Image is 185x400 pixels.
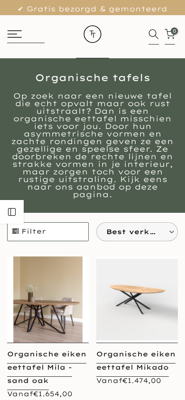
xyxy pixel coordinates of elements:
[76,15,109,53] img: trend-table
[96,376,161,385] span: Vanaf
[122,376,161,385] span: €1.474,00
[1,352,48,399] iframe: toggle-frame
[171,27,178,35] span: 0
[7,92,178,198] div: Op zoek naar een nieuwe tafel die echt opvalt maar ook rust uitstraalt? Dan is een organische eet...
[8,223,88,241] span: Filter
[97,223,177,241] label: Best verkocht
[33,390,73,398] span: €1.654,00
[12,2,173,15] p: ✔ Gratis bezorgd & gemonteerd
[7,350,86,390] a: Organische eiken eettafel Mila - sand oak
[96,350,176,377] a: Organische eiken eettafel Mikado
[7,73,178,82] h1: Organische tafels
[106,223,161,241] span: Best verkocht
[165,29,175,45] a: 0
